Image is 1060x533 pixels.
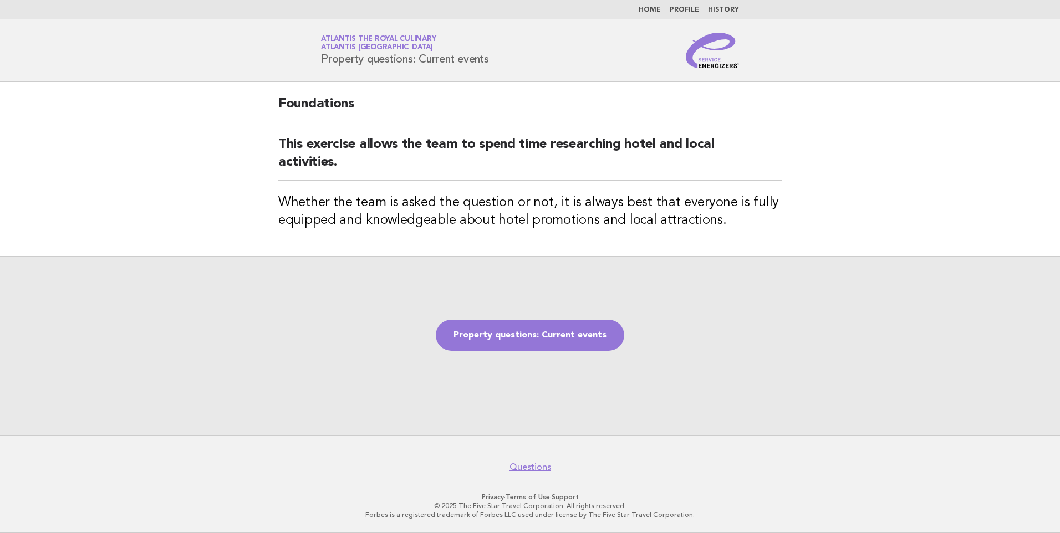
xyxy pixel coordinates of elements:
[278,95,782,122] h2: Foundations
[191,501,869,510] p: © 2025 The Five Star Travel Corporation. All rights reserved.
[191,493,869,501] p: · ·
[321,44,433,52] span: Atlantis [GEOGRAPHIC_DATA]
[639,7,661,13] a: Home
[321,35,436,51] a: Atlantis the Royal CulinaryAtlantis [GEOGRAPHIC_DATA]
[482,493,504,501] a: Privacy
[552,493,579,501] a: Support
[191,510,869,519] p: Forbes is a registered trademark of Forbes LLC used under license by The Five Star Travel Corpora...
[708,7,739,13] a: History
[509,462,551,473] a: Questions
[278,194,782,229] h3: Whether the team is asked the question or not, it is always best that everyone is fully equipped ...
[670,7,699,13] a: Profile
[321,36,489,65] h1: Property questions: Current events
[278,136,782,181] h2: This exercise allows the team to spend time researching hotel and local activities.
[436,320,624,351] a: Property questions: Current events
[686,33,739,68] img: Service Energizers
[506,493,550,501] a: Terms of Use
